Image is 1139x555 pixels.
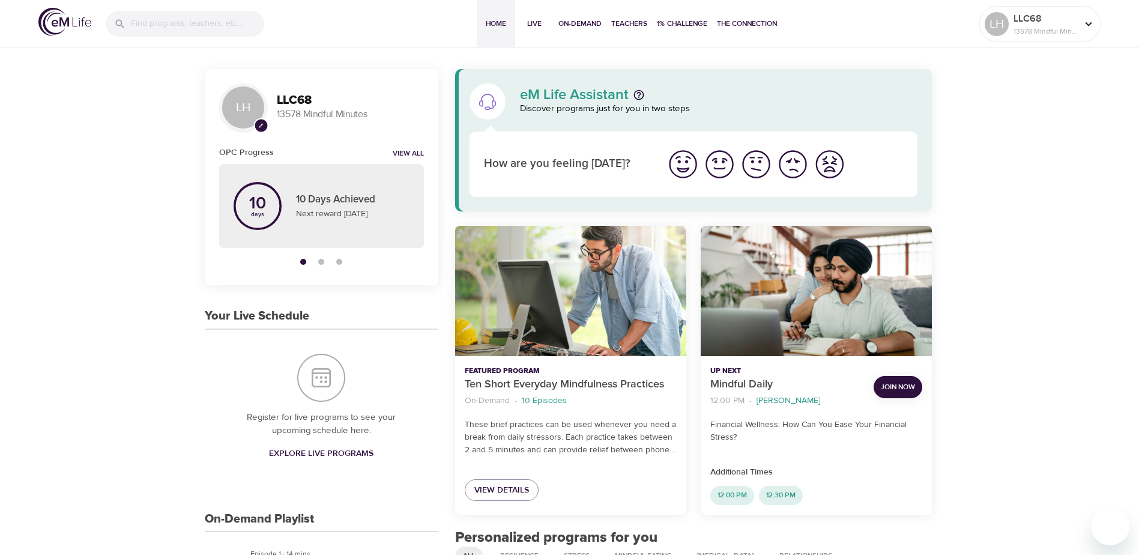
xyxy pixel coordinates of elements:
[738,146,775,183] button: I'm feeling ok
[277,94,424,108] h3: LLC68
[811,146,848,183] button: I'm feeling worst
[759,490,803,500] span: 12:30 PM
[701,226,932,356] button: Mindful Daily
[465,366,677,377] p: Featured Program
[520,102,918,116] p: Discover programs just for you in two steps
[703,148,736,181] img: good
[710,466,922,479] p: Additional Times
[558,17,602,30] span: On-Demand
[520,17,549,30] span: Live
[465,419,677,456] p: These brief practices can be used whenever you need a break from daily stressors. Each practice t...
[38,8,91,36] img: logo
[296,192,409,208] p: 10 Days Achieved
[515,393,517,409] li: ·
[740,148,773,181] img: ok
[710,393,864,409] nav: breadcrumb
[478,92,497,111] img: eM Life Assistant
[665,146,701,183] button: I'm feeling great
[710,377,864,393] p: Mindful Daily
[465,395,510,407] p: On-Demand
[465,393,677,409] nav: breadcrumb
[455,529,932,547] h2: Personalized programs for you
[701,146,738,183] button: I'm feeling good
[1014,26,1077,37] p: 13578 Mindful Minutes
[874,376,922,398] button: Join Now
[881,381,915,393] span: Join Now
[710,366,864,377] p: Up Next
[1014,11,1077,26] p: LLC68
[710,395,745,407] p: 12:00 PM
[229,411,414,438] p: Register for live programs to see your upcoming schedule here.
[717,17,777,30] span: The Connection
[759,486,803,505] div: 12:30 PM
[269,446,373,461] span: Explore Live Programs
[522,395,567,407] p: 10 Episodes
[666,148,699,181] img: great
[710,419,922,444] p: Financial Wellness: How Can You Ease Your Financial Stress?
[757,395,820,407] p: [PERSON_NAME]
[611,17,647,30] span: Teachers
[657,17,707,30] span: 1% Challenge
[249,195,266,212] p: 10
[393,149,424,159] a: View all notifications
[297,354,345,402] img: Your Live Schedule
[776,148,809,181] img: bad
[465,377,677,393] p: Ten Short Everyday Mindfulness Practices
[264,443,378,465] a: Explore Live Programs
[482,17,510,30] span: Home
[219,83,267,132] div: LH
[205,309,309,323] h3: Your Live Schedule
[277,108,424,121] p: 13578 Mindful Minutes
[205,512,314,526] h3: On-Demand Playlist
[749,393,752,409] li: ·
[775,146,811,183] button: I'm feeling bad
[484,156,650,173] p: How are you feeling [DATE]?
[131,11,264,37] input: Find programs, teachers, etc...
[710,486,754,505] div: 12:00 PM
[465,479,539,502] a: View Details
[455,226,686,356] button: Ten Short Everyday Mindfulness Practices
[474,483,529,498] span: View Details
[710,490,754,500] span: 12:00 PM
[1091,507,1129,545] iframe: Button to launch messaging window
[249,212,266,217] p: days
[296,208,409,220] p: Next reward [DATE]
[520,88,629,102] p: eM Life Assistant
[219,146,274,159] h6: OPC Progress
[985,12,1009,36] div: LH
[813,148,846,181] img: worst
